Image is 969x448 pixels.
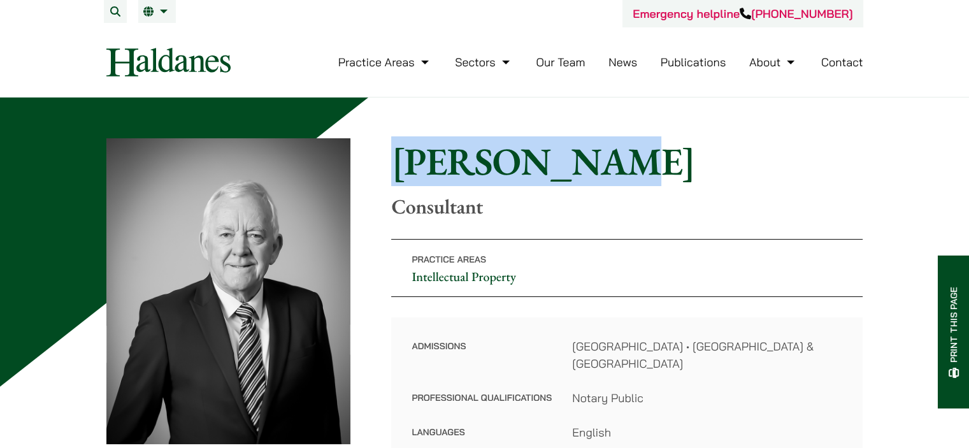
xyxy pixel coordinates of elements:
[106,48,231,76] img: Logo of Haldanes
[412,389,552,424] dt: Professional Qualifications
[412,254,486,265] span: Practice Areas
[391,194,863,219] p: Consultant
[338,55,432,69] a: Practice Areas
[412,268,516,285] a: Intellectual Property
[455,55,512,69] a: Sectors
[536,55,585,69] a: Our Team
[412,424,552,441] dt: Languages
[572,424,842,441] dd: English
[391,138,863,184] h1: [PERSON_NAME]
[661,55,726,69] a: Publications
[608,55,637,69] a: News
[572,389,842,407] dd: Notary Public
[572,338,842,372] dd: [GEOGRAPHIC_DATA] • [GEOGRAPHIC_DATA] & [GEOGRAPHIC_DATA]
[633,6,852,21] a: Emergency helpline[PHONE_NUMBER]
[749,55,798,69] a: About
[143,6,171,17] a: EN
[821,55,863,69] a: Contact
[412,338,552,389] dt: Admissions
